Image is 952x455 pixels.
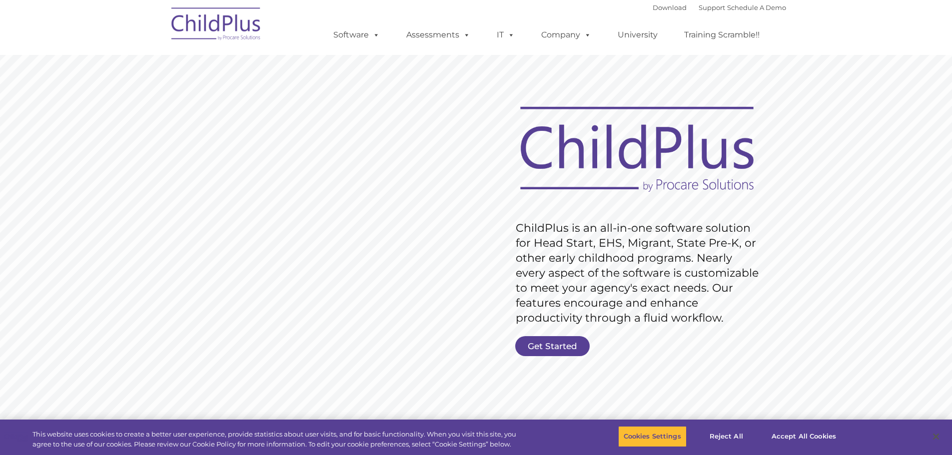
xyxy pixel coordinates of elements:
a: Software [323,25,390,45]
a: Download [653,3,687,11]
a: Training Scramble!! [674,25,770,45]
a: Get Started [515,336,590,356]
a: Support [699,3,725,11]
button: Reject All [695,426,758,447]
a: Company [531,25,601,45]
a: Schedule A Demo [727,3,786,11]
button: Close [925,426,947,448]
rs-layer: ChildPlus is an all-in-one software solution for Head Start, EHS, Migrant, State Pre-K, or other ... [516,221,764,326]
a: University [608,25,668,45]
div: This website uses cookies to create a better user experience, provide statistics about user visit... [32,430,524,449]
font: | [653,3,786,11]
a: IT [487,25,525,45]
a: Assessments [396,25,480,45]
button: Accept All Cookies [766,426,842,447]
button: Cookies Settings [618,426,687,447]
img: ChildPlus by Procare Solutions [166,0,266,50]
